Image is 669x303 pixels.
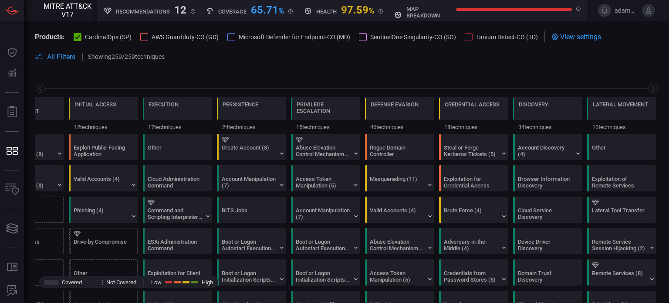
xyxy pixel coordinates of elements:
[151,279,162,286] span: Low
[518,270,572,283] div: Domain Trust Discovery
[513,228,582,254] div: T1652: Device Driver Discovery
[296,144,350,157] div: Abuse Elevation Control Mechanism (6)
[296,238,350,252] div: Boot or Logon Autostart Execution (14)
[218,8,247,15] h5: Coverage
[35,53,75,61] button: All Filters
[217,120,286,134] div: 24 techniques
[370,144,424,157] div: Rogue Domain Controller
[69,228,138,254] div: T1189: Drive-by Compromise
[148,238,202,252] div: ESXi Administration Command
[143,120,212,134] div: 17 techniques
[587,197,656,223] div: T1570: Lateral Tool Transfer
[74,32,132,41] button: CardinalOps (SP)
[444,207,498,220] div: Brute Force (4)
[74,176,128,189] div: Valid Accounts (4)
[2,42,23,63] button: Dashboard
[223,101,258,108] div: Persistence
[513,134,582,160] div: T1087: Account Discovery
[62,279,82,286] span: Covered
[74,270,128,283] div: Other
[587,134,656,160] div: Other
[148,207,202,220] div: Command and Scripting Interpreter (12)
[222,207,276,220] div: BITS Jobs
[278,6,284,15] span: %
[406,6,452,19] h5: map breakdown
[152,34,219,41] span: AWS Guardduty-CO (GD)
[44,2,91,19] span: MITRE ATT&CK V17
[439,97,508,134] div: TA0006: Credential Access
[143,259,212,286] div: T1203: Exploitation for Client Execution
[291,134,360,160] div: T1548: Abuse Elevation Control Mechanism
[2,179,23,200] button: Inventory
[143,97,212,134] div: TA0002: Execution
[291,197,360,223] div: T1098: Account Manipulation
[371,101,419,108] div: Defense Evasion
[217,228,286,254] div: T1547: Boot or Logon Autostart Execution
[465,32,538,41] button: Tanium Detect-CO (TD)
[445,101,500,108] div: Credential Access
[518,144,572,157] div: Account Discovery (4)
[217,97,286,134] div: TA0003: Persistence
[513,197,582,223] div: T1526: Cloud Service Discovery
[222,238,276,252] div: Boot or Logon Autostart Execution (14)
[149,101,179,108] div: Execution
[341,4,374,14] div: 97.59
[2,218,23,239] button: Cards
[370,238,424,252] div: Abuse Elevation Control Mechanism (6)
[69,259,138,286] div: Other (Not covered)
[143,197,212,223] div: T1059: Command and Scripting Interpreter
[143,165,212,191] div: T1651: Cloud Administration Command
[227,32,350,41] button: Microsoft Defender for Endpoint-CO (MD)
[251,4,284,14] div: 65.71
[444,144,498,157] div: Steal or Forge Kerberos Tickets (5)
[140,32,219,41] button: AWS Guardduty-CO (GD)
[85,34,132,41] span: CardinalOps (SP)
[74,238,128,252] div: Drive-by Compromise
[439,165,508,191] div: T1212: Exploitation for Credential Access
[365,259,434,286] div: T1134: Access Token Manipulation
[365,120,434,134] div: 46 techniques
[587,97,656,134] div: TA0008: Lateral Movement
[593,101,648,108] div: Lateral Movement
[513,97,582,134] div: TA0007: Discovery
[148,270,202,283] div: Exploitation for Client Execution
[148,144,202,157] div: Other
[2,102,23,123] button: Reports
[297,101,354,114] div: Privilege Escalation
[2,257,23,278] button: Rule Catalog
[518,207,572,220] div: Cloud Service Discovery
[592,144,646,157] div: Other
[615,7,639,14] span: adammunger
[587,165,656,191] div: T1210: Exploitation of Remote Services
[69,97,138,134] div: TA0001: Initial Access
[365,228,434,254] div: T1548: Abuse Elevation Control Mechanism
[365,165,434,191] div: T1036: Masquerading
[296,176,350,189] div: Access Token Manipulation (5)
[222,144,276,157] div: Create Account (3)
[587,259,656,286] div: T1021: Remote Services
[592,207,646,220] div: Lateral Tool Transfer
[2,140,23,161] button: MITRE - Detection Posture
[439,259,508,286] div: T1555: Credentials from Password Stores
[592,176,646,189] div: Exploitation of Remote Services
[69,120,138,134] div: 12 techniques
[74,207,128,220] div: Phishing (4)
[217,165,286,191] div: T1098: Account Manipulation
[174,4,186,14] div: 12
[370,34,456,41] span: SentinelOne Singularity-CO (SO)
[370,270,424,283] div: Access Token Manipulation (5)
[217,197,286,223] div: T1197: BITS Jobs
[592,238,646,252] div: Remote Service Session Hijacking (2)
[69,197,138,223] div: T1566: Phishing
[222,270,276,283] div: Boot or Logon Initialization Scripts (5)
[365,134,434,160] div: T1207: Rogue Domain Controller
[88,53,165,60] p: Showing 259 / 259 techniques
[444,270,498,283] div: Credentials from Password Stores (6)
[202,279,213,286] span: High
[217,259,286,286] div: T1037: Boot or Logon Initialization Scripts
[444,238,498,252] div: Adversary-in-the-Middle (4)
[74,144,128,157] div: Exploit Public-Facing Application
[69,134,138,160] div: T1190: Exploit Public-Facing Application
[439,228,508,254] div: T1557: Adversary-in-the-Middle
[291,120,360,134] div: 15 techniques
